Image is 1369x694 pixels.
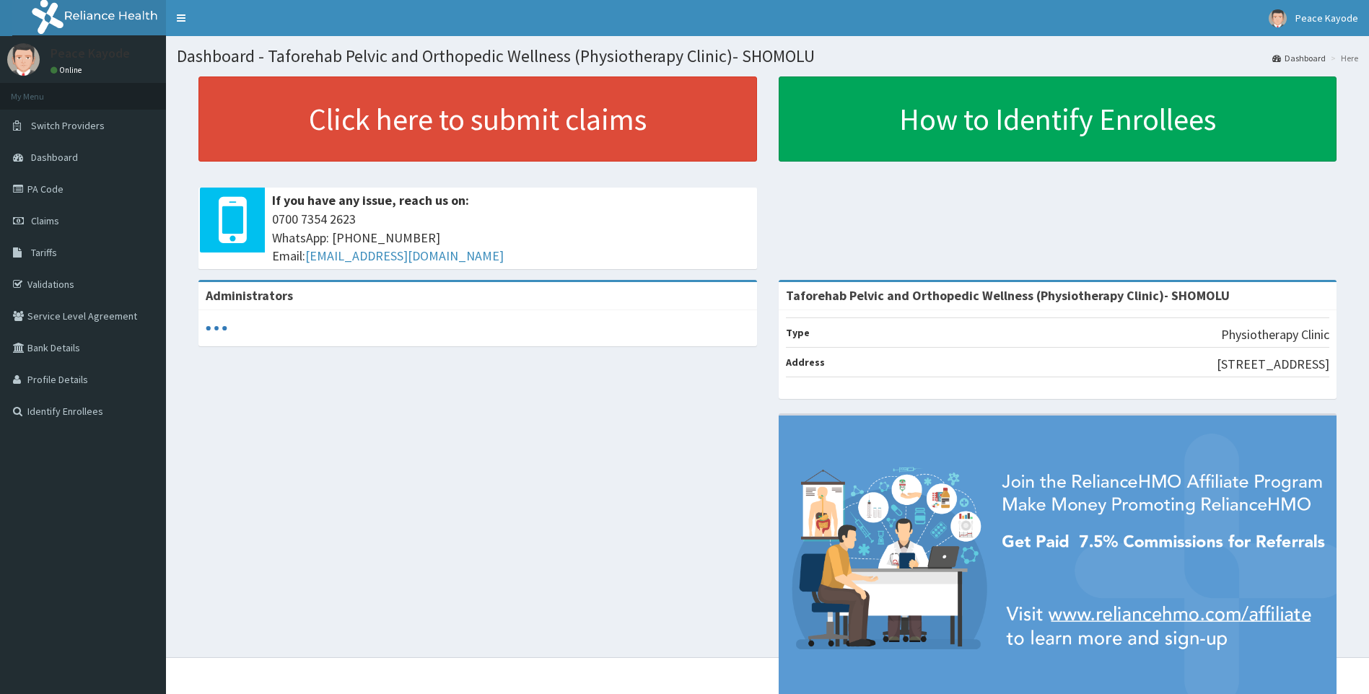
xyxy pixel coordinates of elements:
[786,356,825,369] b: Address
[272,210,750,265] span: 0700 7354 2623 WhatsApp: [PHONE_NUMBER] Email:
[786,326,810,339] b: Type
[786,287,1230,304] strong: Taforehab Pelvic and Orthopedic Wellness (Physiotherapy Clinic)- SHOMOLU
[31,214,59,227] span: Claims
[1272,52,1326,64] a: Dashboard
[1295,12,1358,25] span: Peace Kayode
[198,76,757,162] a: Click here to submit claims
[1221,325,1329,344] p: Physiotherapy Clinic
[51,65,85,75] a: Online
[1327,52,1358,64] li: Here
[31,151,78,164] span: Dashboard
[206,317,227,339] svg: audio-loading
[7,43,40,76] img: User Image
[272,192,469,208] b: If you have any issue, reach us on:
[206,287,293,304] b: Administrators
[1217,355,1329,374] p: [STREET_ADDRESS]
[51,47,130,60] p: Peace Kayode
[305,247,504,264] a: [EMAIL_ADDRESS][DOMAIN_NAME]
[31,119,105,132] span: Switch Providers
[177,47,1358,66] h1: Dashboard - Taforehab Pelvic and Orthopedic Wellness (Physiotherapy Clinic)- SHOMOLU
[779,76,1337,162] a: How to Identify Enrollees
[1269,9,1287,27] img: User Image
[31,246,57,259] span: Tariffs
